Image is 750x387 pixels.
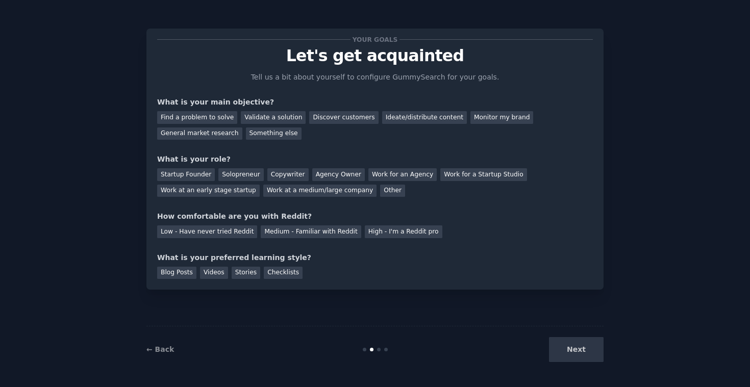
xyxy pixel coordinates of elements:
[157,154,593,165] div: What is your role?
[440,168,527,181] div: Work for a Startup Studio
[246,72,504,83] p: Tell us a bit about yourself to configure GummySearch for your goals.
[365,225,442,238] div: High - I'm a Reddit pro
[157,97,593,108] div: What is your main objective?
[157,267,196,279] div: Blog Posts
[380,185,405,197] div: Other
[312,168,365,181] div: Agency Owner
[146,345,174,353] a: ← Back
[157,47,593,65] p: Let's get acquainted
[267,168,309,181] div: Copywriter
[200,267,228,279] div: Videos
[157,211,593,222] div: How comfortable are you with Reddit?
[368,168,437,181] div: Work for an Agency
[470,111,533,124] div: Monitor my brand
[382,111,467,124] div: Ideate/distribute content
[246,127,302,140] div: Something else
[232,267,260,279] div: Stories
[157,168,215,181] div: Startup Founder
[157,127,242,140] div: General market research
[157,185,260,197] div: Work at an early stage startup
[264,267,303,279] div: Checklists
[263,185,377,197] div: Work at a medium/large company
[309,111,378,124] div: Discover customers
[157,252,593,263] div: What is your preferred learning style?
[218,168,263,181] div: Solopreneur
[261,225,361,238] div: Medium - Familiar with Reddit
[241,111,306,124] div: Validate a solution
[157,225,257,238] div: Low - Have never tried Reddit
[157,111,237,124] div: Find a problem to solve
[351,34,399,45] span: Your goals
